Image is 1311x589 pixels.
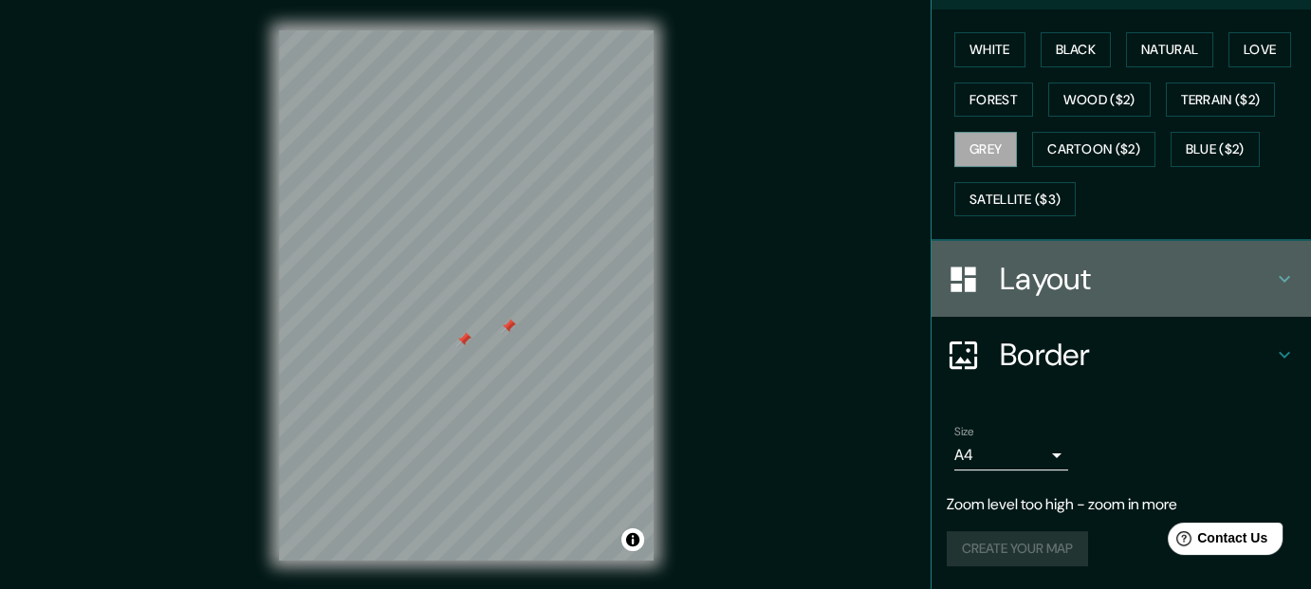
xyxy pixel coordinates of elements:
button: Toggle attribution [621,528,644,551]
button: Forest [954,83,1033,118]
button: Terrain ($2) [1166,83,1276,118]
iframe: Help widget launcher [1142,515,1290,568]
button: Black [1041,32,1112,67]
canvas: Map [279,30,654,561]
label: Size [954,424,974,440]
h4: Border [1000,336,1273,374]
button: Love [1228,32,1291,67]
div: A4 [954,440,1068,470]
div: Layout [932,241,1311,317]
h4: Layout [1000,260,1273,298]
button: Cartoon ($2) [1032,132,1155,167]
button: White [954,32,1025,67]
button: Grey [954,132,1017,167]
button: Wood ($2) [1048,83,1151,118]
div: Border [932,317,1311,393]
button: Blue ($2) [1171,132,1260,167]
button: Natural [1126,32,1213,67]
button: Satellite ($3) [954,182,1076,217]
p: Zoom level too high - zoom in more [947,493,1296,516]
